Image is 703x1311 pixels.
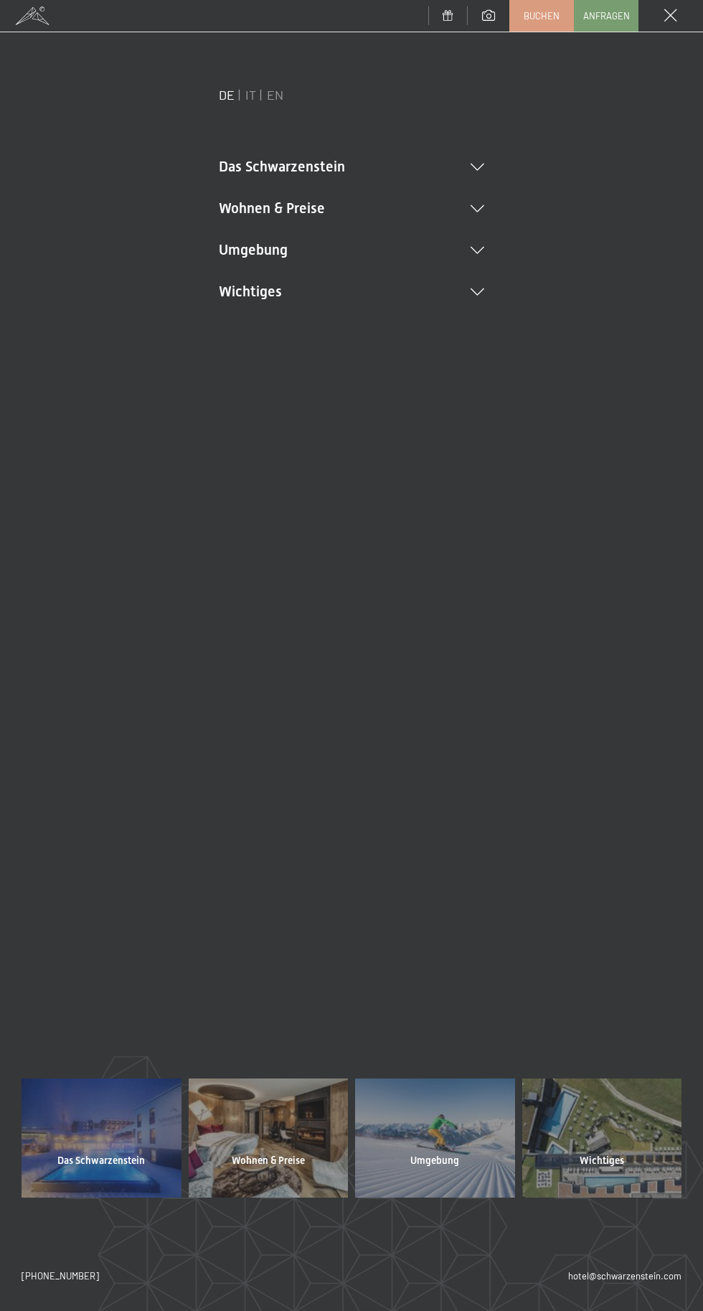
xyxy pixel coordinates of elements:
a: Buchen [510,1,573,31]
a: [PHONE_NUMBER] [22,1269,99,1282]
a: Umgebung Wellnesshotel Südtirol SCHWARZENSTEIN - Wellnessurlaub in den Alpen, Wandern und Wellness [351,1079,519,1198]
a: Anfragen [575,1,638,31]
a: hotel@schwarzenstein.com [568,1269,681,1282]
span: [PHONE_NUMBER] [22,1270,99,1282]
a: EN [267,87,283,103]
a: Das Schwarzenstein Wellnesshotel Südtirol SCHWARZENSTEIN - Wellnessurlaub in den Alpen, Wandern u... [18,1079,185,1198]
span: Das Schwarzenstein [57,1154,145,1168]
a: IT [245,87,256,103]
a: Wohnen & Preise Wellnesshotel Südtirol SCHWARZENSTEIN - Wellnessurlaub in den Alpen, Wandern und ... [185,1079,352,1198]
span: Buchen [524,9,560,22]
span: Wohnen & Preise [232,1154,305,1168]
span: Anfragen [583,9,630,22]
a: Wichtiges Wellnesshotel Südtirol SCHWARZENSTEIN - Wellnessurlaub in den Alpen, Wandern und Wellness [519,1079,686,1198]
a: DE [219,87,235,103]
span: Wichtiges [580,1154,624,1168]
span: Umgebung [410,1154,459,1168]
